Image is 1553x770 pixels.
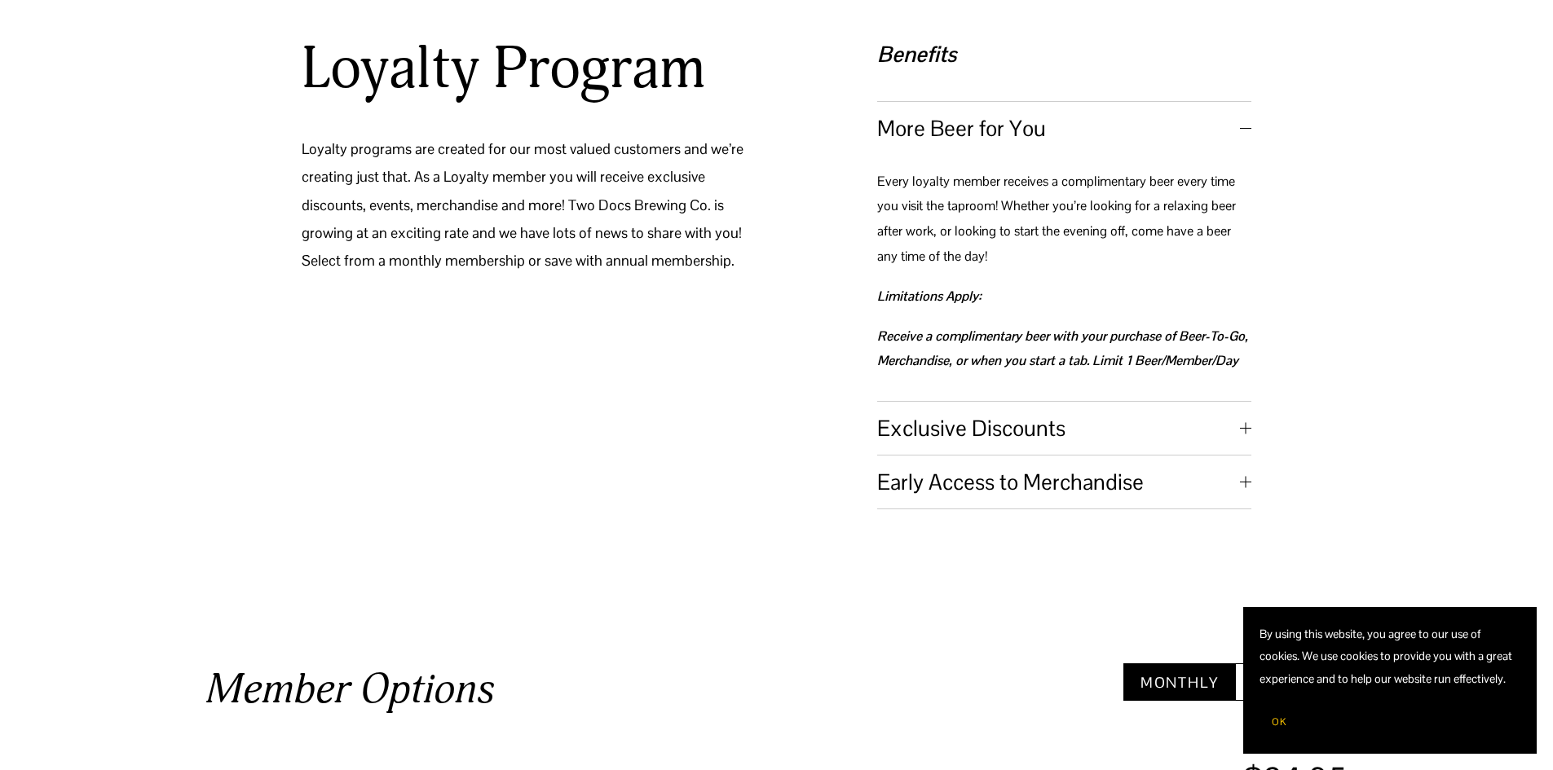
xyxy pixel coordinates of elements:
[877,455,1251,508] button: Early Access to Merchandise
[1260,706,1299,737] button: OK
[302,135,772,275] p: Loyalty programs are created for our most valued customers and we’re creating just that. As a Loy...
[1272,715,1286,728] span: OK
[877,102,1251,155] button: More Beer for You
[206,664,495,715] em: Member Options
[877,155,1251,401] div: More Beer for You
[877,288,982,305] em: Limitations Apply:
[877,414,1240,442] span: Exclusive Discounts
[877,169,1251,270] p: Every loyalty member receives a complimentary beer every time you visit the taproom! Whether you’...
[1235,663,1347,702] button: Yearly
[877,468,1240,496] span: Early Access to Merchandise
[302,33,772,106] h2: Loyalty Program
[693,728,1347,756] div: Loyalty
[1243,607,1537,754] section: Cookie banner
[877,402,1251,455] button: Exclusive Discounts
[877,40,956,68] em: Benefits
[1123,663,1235,702] button: Monthly
[877,114,1240,143] span: More Beer for You
[877,328,1251,370] em: Receive a complimentary beer with your purchase of Beer-To-Go, Merchandise, or when you start a t...
[1260,623,1520,690] p: By using this website, you agree to our use of cookies. We use cookies to provide you with a grea...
